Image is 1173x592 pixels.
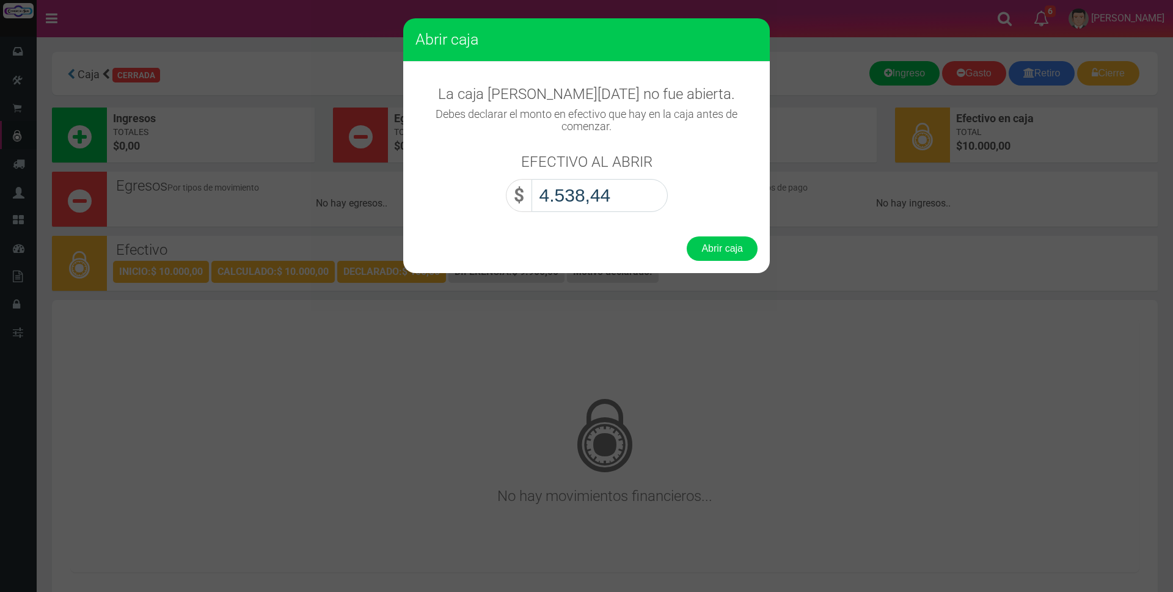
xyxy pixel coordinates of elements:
[415,31,758,49] h3: Abrir caja
[521,154,652,170] h3: EFECTIVO AL ABRIR
[415,86,758,102] h3: La caja [PERSON_NAME][DATE] no fue abierta.
[687,236,758,261] button: Abrir caja
[415,108,758,133] h4: Debes declarar el monto en efectivo que hay en la caja antes de comenzar.
[514,185,524,206] strong: $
